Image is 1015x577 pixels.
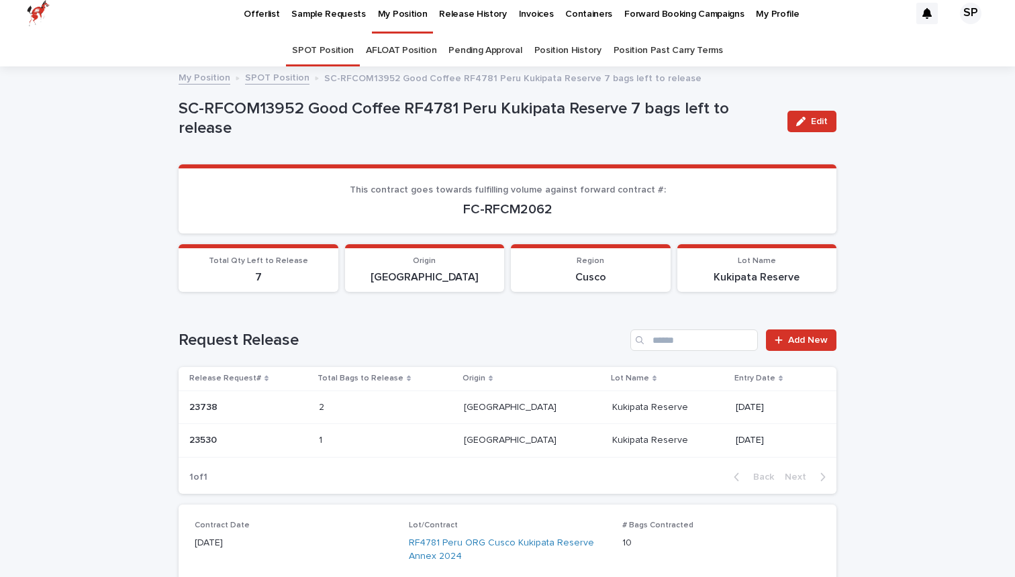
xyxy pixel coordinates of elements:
[622,536,820,550] p: 10
[519,271,663,284] p: Cusco
[209,257,308,265] span: Total Qty Left to Release
[734,371,775,386] p: Entry Date
[630,329,758,351] input: Search
[612,399,691,413] p: Kukipata Reserve
[324,70,702,85] p: SC-RFCOM13952 Good Coffee RF4781 Peru Kukipata Reserve 7 bags left to release
[189,432,220,446] p: 23530
[745,472,774,482] span: Back
[353,271,497,284] p: [GEOGRAPHIC_DATA]
[723,471,779,483] button: Back
[611,371,649,386] p: Lot Name
[187,271,330,284] p: 7
[612,432,691,446] p: Kukipata Reserve
[319,432,325,446] p: 1
[766,329,836,351] a: Add New
[738,257,776,265] span: Lot Name
[195,521,250,529] span: Contract Date
[319,399,327,413] p: 2
[622,521,693,529] span: # Bags Contracted
[292,35,354,66] a: SPOT Position
[179,69,230,85] a: My Position
[960,3,981,24] div: SP
[736,435,815,446] p: [DATE]
[779,471,836,483] button: Next
[448,35,522,66] a: Pending Approval
[577,257,604,265] span: Region
[366,35,436,66] a: AFLOAT Position
[409,536,607,564] a: RF4781 Peru ORG Cusco Kukipata Reserve Annex 2024
[245,69,309,85] a: SPOT Position
[179,424,836,458] tr: 2353023530 11 [GEOGRAPHIC_DATA][GEOGRAPHIC_DATA] Kukipata ReserveKukipata Reserve [DATE]
[413,257,436,265] span: Origin
[318,371,403,386] p: Total Bags to Release
[195,536,393,550] p: [DATE]
[464,432,559,446] p: [GEOGRAPHIC_DATA]
[179,390,836,424] tr: 2373823738 22 [GEOGRAPHIC_DATA][GEOGRAPHIC_DATA] Kukipata ReserveKukipata Reserve [DATE]
[788,335,828,345] span: Add New
[787,111,836,132] button: Edit
[464,399,559,413] p: [GEOGRAPHIC_DATA]
[189,371,261,386] p: Release Request#
[179,331,625,350] h1: Request Release
[195,201,820,217] p: FC-RFCM2062
[534,35,601,66] a: Position History
[409,521,458,529] span: Lot/Contract
[179,99,777,138] p: SC-RFCOM13952 Good Coffee RF4781 Peru Kukipata Reserve 7 bags left to release
[685,271,829,284] p: Kukipata Reserve
[350,185,666,195] span: This contract goes towards fulfilling volume against forward contract #:
[811,117,828,126] span: Edit
[614,35,723,66] a: Position Past Carry Terms
[179,461,218,494] p: 1 of 1
[736,402,815,413] p: [DATE]
[785,472,814,482] span: Next
[463,371,485,386] p: Origin
[189,399,220,413] p: 23738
